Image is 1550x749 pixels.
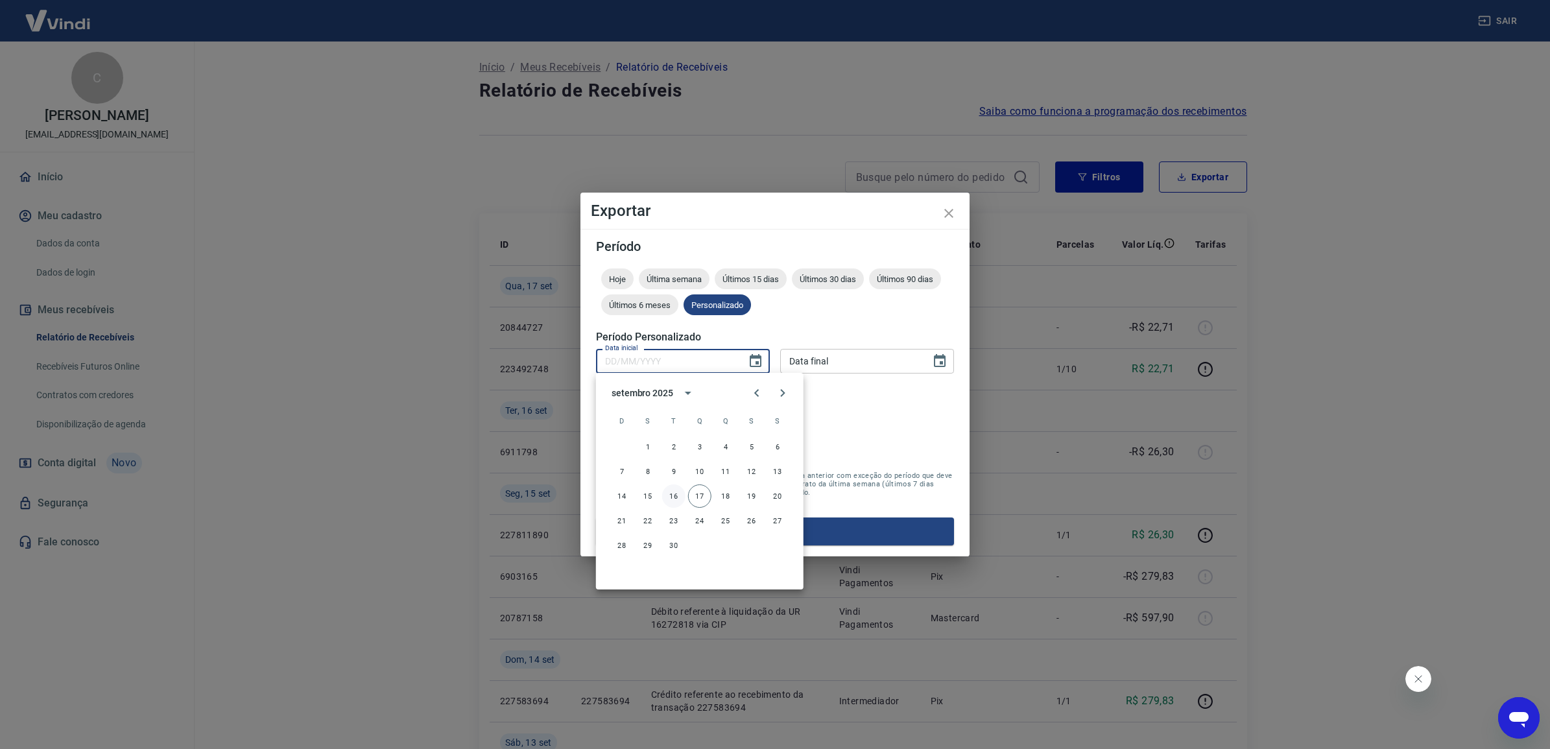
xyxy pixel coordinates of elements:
[596,331,954,344] h5: Período Personalizado
[766,509,789,532] button: 27
[792,274,864,284] span: Últimos 30 dias
[714,408,737,434] span: quinta-feira
[610,408,634,434] span: domingo
[688,408,711,434] span: quarta-feira
[636,484,660,508] button: 15
[927,348,953,374] button: Choose date
[662,534,686,557] button: 30
[610,484,634,508] button: 14
[869,274,941,284] span: Últimos 90 dias
[662,509,686,532] button: 23
[766,460,789,483] button: 13
[740,435,763,458] button: 5
[688,435,711,458] button: 3
[744,380,770,406] button: Previous month
[639,268,709,289] div: Última semana
[610,509,634,532] button: 21
[1405,666,1431,692] iframe: Fechar mensagem
[636,509,660,532] button: 22
[636,460,660,483] button: 8
[596,349,737,373] input: DD/MM/YYYY
[766,435,789,458] button: 6
[740,484,763,508] button: 19
[740,408,763,434] span: sexta-feira
[684,300,751,310] span: Personalizado
[714,460,737,483] button: 11
[933,198,964,229] button: close
[714,509,737,532] button: 25
[605,343,638,353] label: Data inicial
[743,348,769,374] button: Choose date
[869,268,941,289] div: Últimos 90 dias
[662,435,686,458] button: 2
[688,484,711,508] button: 17
[662,460,686,483] button: 9
[601,268,634,289] div: Hoje
[601,294,678,315] div: Últimos 6 meses
[770,380,796,406] button: Next month
[714,484,737,508] button: 18
[792,268,864,289] div: Últimos 30 dias
[610,460,634,483] button: 7
[1498,697,1540,739] iframe: Botão para abrir a janela de mensagens
[601,274,634,284] span: Hoje
[612,386,673,400] div: setembro 2025
[677,382,699,404] button: calendar view is open, switch to year view
[766,408,789,434] span: sábado
[636,408,660,434] span: segunda-feira
[639,274,709,284] span: Última semana
[740,509,763,532] button: 26
[715,274,787,284] span: Últimos 15 dias
[601,300,678,310] span: Últimos 6 meses
[714,435,737,458] button: 4
[740,460,763,483] button: 12
[688,460,711,483] button: 10
[684,294,751,315] div: Personalizado
[662,484,686,508] button: 16
[596,240,954,253] h5: Período
[610,534,634,557] button: 28
[636,435,660,458] button: 1
[766,484,789,508] button: 20
[8,9,109,19] span: Olá! Precisa de ajuda?
[715,268,787,289] div: Últimos 15 dias
[662,408,686,434] span: terça-feira
[780,349,922,373] input: DD/MM/YYYY
[636,534,660,557] button: 29
[688,509,711,532] button: 24
[591,203,959,219] h4: Exportar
